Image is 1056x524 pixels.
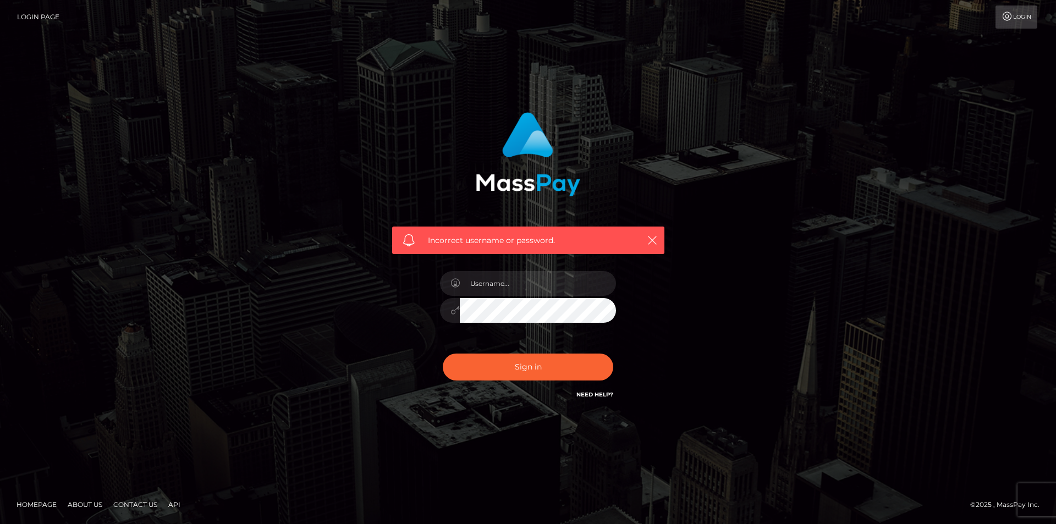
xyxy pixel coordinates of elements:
[443,354,613,380] button: Sign in
[460,271,616,296] input: Username...
[970,499,1048,511] div: © 2025 , MassPay Inc.
[109,496,162,513] a: Contact Us
[996,5,1037,29] a: Login
[63,496,107,513] a: About Us
[164,496,185,513] a: API
[12,496,61,513] a: Homepage
[576,391,613,398] a: Need Help?
[476,112,580,196] img: MassPay Login
[17,5,59,29] a: Login Page
[428,235,629,246] span: Incorrect username or password.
